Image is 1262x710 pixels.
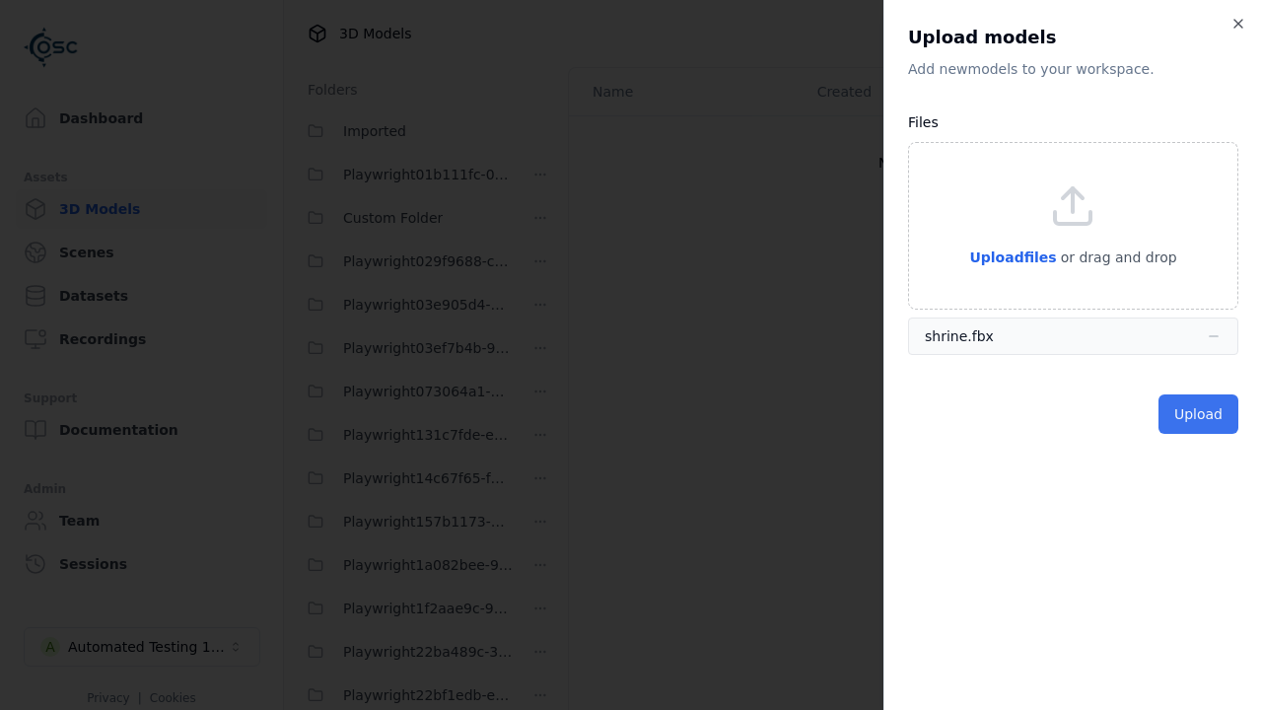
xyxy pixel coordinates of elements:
[925,326,994,346] div: shrine.fbx
[908,24,1238,51] h2: Upload models
[1158,394,1238,434] button: Upload
[1057,246,1177,269] p: or drag and drop
[908,59,1238,79] p: Add new model s to your workspace.
[969,249,1056,265] span: Upload files
[908,114,939,130] label: Files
